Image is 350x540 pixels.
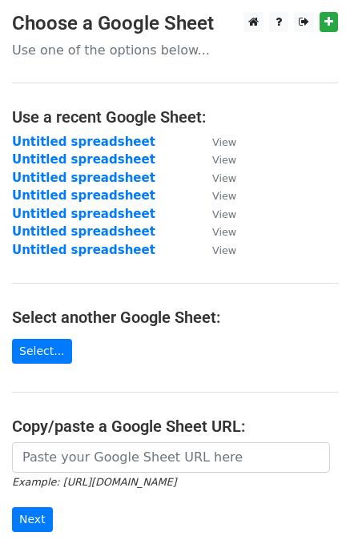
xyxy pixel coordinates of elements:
[212,136,236,148] small: View
[12,171,155,185] a: Untitled spreadsheet
[212,190,236,202] small: View
[12,12,338,35] h3: Choose a Google Sheet
[12,243,155,257] a: Untitled spreadsheet
[12,417,338,436] h4: Copy/paste a Google Sheet URL:
[212,172,236,184] small: View
[212,154,236,166] small: View
[196,171,236,185] a: View
[12,152,155,167] a: Untitled spreadsheet
[12,207,155,221] a: Untitled spreadsheet
[12,476,176,488] small: Example: [URL][DOMAIN_NAME]
[196,135,236,149] a: View
[12,339,72,364] a: Select...
[12,442,330,473] input: Paste your Google Sheet URL here
[196,224,236,239] a: View
[12,507,53,532] input: Next
[12,135,155,149] a: Untitled spreadsheet
[12,308,338,327] h4: Select another Google Sheet:
[196,188,236,203] a: View
[196,243,236,257] a: View
[212,208,236,220] small: View
[12,42,338,58] p: Use one of the options below...
[12,224,155,239] a: Untitled spreadsheet
[196,152,236,167] a: View
[212,244,236,256] small: View
[12,107,338,127] h4: Use a recent Google Sheet:
[212,226,236,238] small: View
[12,188,155,203] a: Untitled spreadsheet
[196,207,236,221] a: View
